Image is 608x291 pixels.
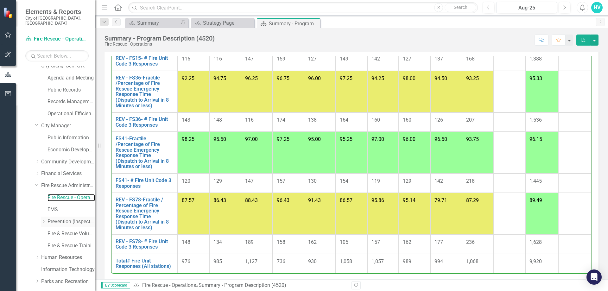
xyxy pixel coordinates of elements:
[277,75,289,81] span: 96.75
[47,134,95,142] a: Public Information Office
[445,3,476,12] button: Search
[403,117,411,123] span: 160
[529,56,542,62] span: 1,388
[116,136,174,169] a: FS41-Fractile /Percentage of Fire Rescue Emergency Response Time (Dispatch to Arrival in 8 Minute...
[193,19,253,27] a: Strategy Page
[403,56,411,62] span: 127
[213,117,222,123] span: 148
[199,282,286,288] div: Summary - Program Description (4520)
[101,282,130,288] span: By Scorecard
[47,242,95,250] a: Fire & Rescue Training
[277,258,285,264] span: 736
[128,2,478,13] input: Search ClearPoint...
[277,117,285,123] span: 174
[529,75,542,81] span: 95.33
[116,239,174,250] a: REV - FS78- # Fire Unit Code 3 Responses
[371,239,380,245] span: 157
[277,239,285,245] span: 158
[277,197,289,203] span: 96.43
[466,117,475,123] span: 207
[308,56,317,62] span: 127
[403,75,415,81] span: 98.00
[308,136,321,142] span: 95.00
[245,197,258,203] span: 88.43
[466,75,479,81] span: 93.25
[529,136,542,142] span: 96.15
[213,197,226,203] span: 86.43
[340,75,352,81] span: 97.25
[111,112,178,132] td: Double-Click to Edit Right Click for Context Menu
[41,278,95,285] a: Parks and Recreation
[371,258,384,264] span: 1,057
[434,56,443,62] span: 137
[182,258,190,264] span: 976
[403,197,415,203] span: 95.14
[340,258,352,264] span: 1,058
[434,75,447,81] span: 94.50
[498,4,555,12] div: Aug-25
[454,5,467,10] span: Search
[245,258,257,264] span: 1,127
[47,110,95,117] a: Operational Efficiency
[308,197,321,203] span: 91.43
[111,254,178,273] td: Double-Click to Edit Right Click for Context Menu
[213,56,222,62] span: 116
[529,239,542,245] span: 1,628
[434,239,443,245] span: 177
[182,75,194,81] span: 92.25
[308,258,317,264] span: 930
[308,178,317,184] span: 130
[434,258,443,264] span: 994
[41,254,95,261] a: Human Resources
[277,136,289,142] span: 97.25
[403,258,411,264] span: 989
[340,239,348,245] span: 105
[142,282,196,288] a: Fire Rescue - Operations
[245,136,258,142] span: 97.00
[529,178,542,184] span: 1,445
[403,239,411,245] span: 162
[111,193,178,235] td: Double-Click to Edit Right Click for Context Menu
[47,98,95,105] a: Records Management Program
[213,136,226,142] span: 95.50
[591,2,603,13] button: HV
[434,117,443,123] span: 126
[25,8,89,16] span: Elements & Reports
[47,146,95,154] a: Economic Development
[466,197,479,203] span: 87.29
[47,206,95,213] a: EMS
[213,239,222,245] span: 134
[182,136,194,142] span: 98.25
[340,117,348,123] span: 164
[529,258,542,264] span: 9,920
[182,239,190,245] span: 148
[434,178,443,184] span: 142
[371,56,380,62] span: 142
[371,117,380,123] span: 160
[47,230,95,237] a: Fire & Rescue Volunteers
[371,197,384,203] span: 95.86
[245,239,254,245] span: 189
[111,71,178,113] td: Double-Click to Edit Right Click for Context Menu
[182,178,190,184] span: 120
[182,117,190,123] span: 143
[203,19,253,27] div: Strategy Page
[340,197,352,203] span: 86.57
[340,178,348,184] span: 154
[182,197,194,203] span: 87.57
[25,16,89,26] small: City of [GEOGRAPHIC_DATA], [GEOGRAPHIC_DATA]
[127,19,179,27] a: Summary
[41,182,95,189] a: Fire Rescue Administration
[137,19,179,27] div: Summary
[213,75,226,81] span: 94.75
[111,174,178,193] td: Double-Click to Edit Right Click for Context Menu
[277,56,285,62] span: 159
[47,194,95,201] a: Fire Rescue - Operations
[133,282,347,289] div: »
[308,75,321,81] span: 96.00
[104,42,215,47] div: Fire Rescue - Operations
[111,132,178,174] td: Double-Click to Edit Right Click for Context Menu
[213,178,222,184] span: 129
[25,50,89,61] input: Search Below...
[308,239,317,245] span: 162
